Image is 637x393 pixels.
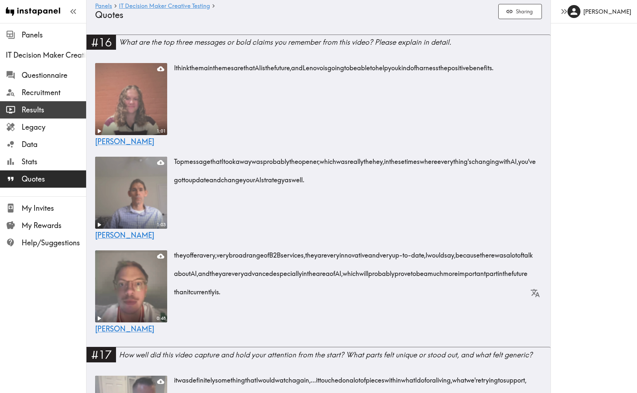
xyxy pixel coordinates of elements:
[251,149,263,168] span: was
[455,243,480,262] span: because
[510,243,517,262] span: lot
[319,369,342,387] span: touched
[328,56,344,74] span: going
[95,221,103,229] button: Play
[174,149,184,168] span: Top
[199,243,203,262] span: a
[349,56,357,74] span: be
[234,56,244,74] span: are
[472,149,499,168] span: changing
[221,168,243,187] span: change
[190,56,199,74] span: the
[364,149,373,168] span: the
[198,262,210,280] span: and
[316,262,330,280] span: area
[174,369,177,387] span: it
[384,149,389,168] span: in
[86,35,116,50] div: #16
[506,243,510,262] span: a
[480,243,495,262] span: there
[291,56,303,74] span: and
[285,168,291,187] span: as
[155,128,167,134] div: 1:01
[486,262,498,280] span: part
[428,262,443,280] span: much
[258,369,275,387] span: would
[481,369,498,387] span: trying
[348,149,364,168] span: really
[95,324,154,334] a: [PERSON_NAME]
[311,369,316,387] span: ...
[389,149,405,168] span: these
[344,56,349,74] span: to
[357,56,370,74] span: able
[199,56,213,74] span: main
[436,369,452,387] span: living,
[305,243,317,262] span: they
[210,262,222,280] span: they
[22,139,86,149] span: Data
[264,243,269,262] span: of
[263,149,289,168] span: probably
[336,149,348,168] span: was
[213,56,234,74] span: themes
[495,243,506,262] span: was
[119,350,551,360] div: How well did this video capture and hold your attention from the start? What parts felt unique or...
[289,149,298,168] span: the
[86,347,116,362] div: #17
[411,262,416,280] span: to
[368,262,395,280] span: probably
[256,369,258,387] span: I
[447,56,469,74] span: positive
[243,168,255,187] span: your
[190,280,215,299] span: currently
[353,369,360,387] span: lot
[265,56,274,74] span: the
[174,168,183,187] span: got
[232,262,244,280] span: very
[388,56,398,74] span: you
[174,280,187,299] span: than
[261,168,285,187] span: strategy
[339,243,368,262] span: innovative
[320,149,336,168] span: which
[384,369,401,387] span: within
[22,70,86,80] span: Questionnaire
[498,262,503,280] span: in
[210,149,222,168] span: that
[176,56,190,74] span: think
[424,369,432,387] span: for
[307,262,316,280] span: the
[203,243,217,262] span: very,
[86,347,551,367] a: #17How well did this video capture and hold your attention from the start? What parts felt unique...
[22,238,86,248] span: Help/Suggestions
[512,262,527,280] span: future
[417,369,424,387] span: do
[303,56,323,74] span: Lenovo
[427,243,444,262] span: would
[155,316,167,322] div: 0:48
[222,149,223,168] span: I
[189,168,209,187] span: update
[420,149,437,168] span: where
[255,168,261,187] span: AI
[375,56,388,74] span: help
[432,369,436,387] span: a
[373,149,384,168] span: hey,
[416,262,424,280] span: be
[22,88,86,98] span: Recruitment
[330,262,335,280] span: of
[245,369,256,387] span: that
[95,137,154,146] span: [PERSON_NAME]
[95,157,167,229] figure: Play1:03
[6,50,86,60] div: IT Decision Maker Creative Testing
[316,369,319,387] span: it
[511,149,518,168] span: AI,
[261,56,265,74] span: is
[177,369,189,387] span: was
[22,157,86,167] span: Stats
[360,369,366,387] span: of
[95,10,493,20] h4: Quotes
[395,262,411,280] span: prove
[392,243,426,262] span: up-to-date,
